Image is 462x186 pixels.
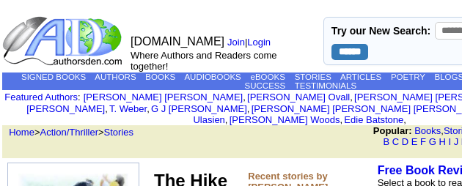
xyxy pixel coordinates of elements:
[151,103,247,114] a: G J [PERSON_NAME]
[249,105,251,114] font: i
[402,136,408,147] a: D
[331,25,430,37] label: Try our New Search:
[227,116,229,124] font: i
[247,37,271,48] a: Login
[9,127,34,138] a: Home
[406,116,408,124] font: i
[246,94,247,102] font: i
[4,92,78,103] a: Featured Authors
[295,81,356,90] a: TESTIMONIALS
[353,94,354,102] font: i
[104,127,133,138] a: Stories
[227,37,276,48] font: |
[448,136,451,147] a: I
[184,72,241,81] a: AUDIOBOOKS
[251,72,285,81] a: eBOOKS
[383,136,389,147] a: B
[131,50,276,72] font: Where Authors and Readers come together!
[247,92,350,103] a: [PERSON_NAME] Ovall
[295,72,331,81] a: STORIES
[21,72,86,81] a: SIGNED BOOKS
[150,105,151,114] font: i
[429,136,436,147] a: G
[4,92,80,103] font: :
[414,125,441,136] a: Books
[411,136,418,147] a: E
[95,72,136,81] a: AUTHORS
[454,136,459,147] a: J
[392,136,399,147] a: C
[84,92,243,103] a: [PERSON_NAME] [PERSON_NAME]
[340,72,381,81] a: ARTICLES
[342,116,344,124] font: i
[420,136,426,147] a: F
[391,72,425,81] a: POETRY
[131,35,224,48] font: [DOMAIN_NAME]
[227,37,245,48] a: Join
[108,105,109,114] font: i
[230,114,340,125] a: [PERSON_NAME] Woods
[4,127,133,138] font: > >
[109,103,147,114] a: T. Weber
[439,136,445,147] a: H
[40,127,98,138] a: Action/Thriller
[373,125,412,136] b: Popular:
[245,81,286,90] a: SUCCESS
[344,114,403,125] a: Edie Batstone
[145,72,175,81] a: BOOKS
[2,15,125,67] img: logo_ad.gif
